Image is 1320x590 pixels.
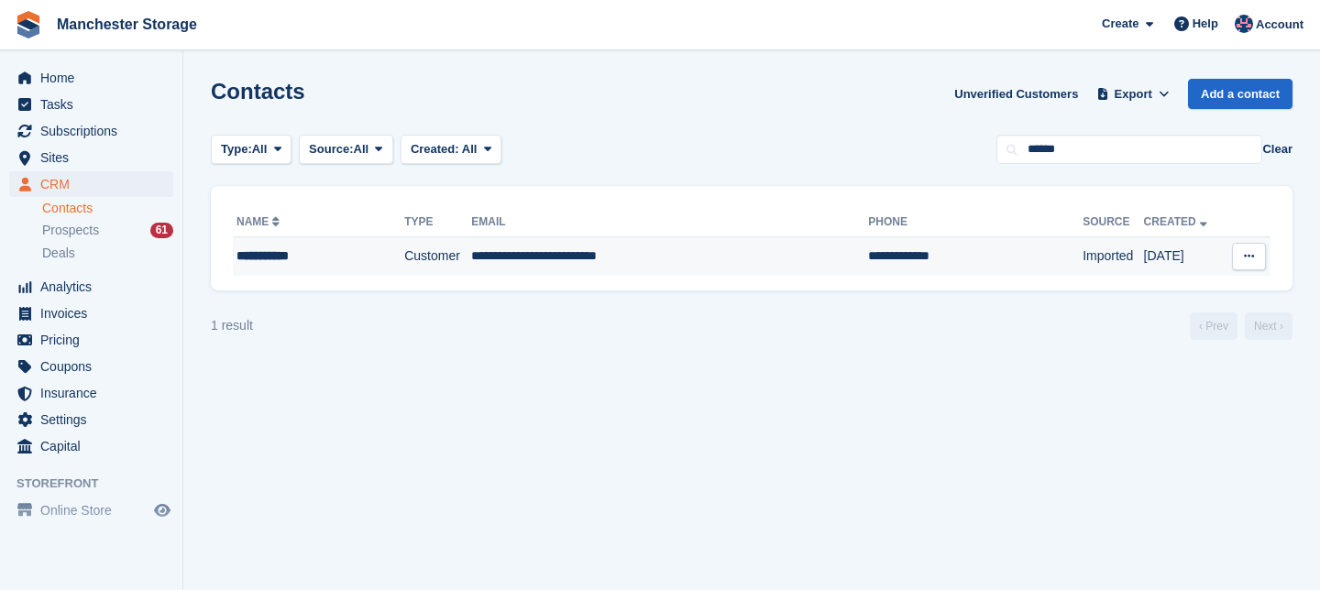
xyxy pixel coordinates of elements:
[42,222,99,239] span: Prospects
[1190,312,1237,340] a: Previous
[354,140,369,158] span: All
[40,433,150,459] span: Capital
[40,145,150,170] span: Sites
[42,245,75,262] span: Deals
[40,407,150,432] span: Settings
[211,316,253,335] div: 1 result
[221,140,252,158] span: Type:
[9,380,173,406] a: menu
[1144,215,1211,228] a: Created
[16,475,182,493] span: Storefront
[40,65,150,91] span: Home
[9,118,173,144] a: menu
[40,300,150,326] span: Invoices
[462,142,478,156] span: All
[9,65,173,91] a: menu
[40,327,150,353] span: Pricing
[40,380,150,406] span: Insurance
[401,135,501,165] button: Created: All
[9,497,173,523] a: menu
[9,354,173,379] a: menu
[1083,237,1143,276] td: Imported
[40,171,150,197] span: CRM
[40,118,150,144] span: Subscriptions
[868,208,1083,237] th: Phone
[9,433,173,459] a: menu
[49,9,204,39] a: Manchester Storage
[1188,79,1292,109] a: Add a contact
[9,145,173,170] a: menu
[1193,15,1218,33] span: Help
[404,237,471,276] td: Customer
[299,135,393,165] button: Source: All
[42,200,173,217] a: Contacts
[150,223,173,238] div: 61
[1245,312,1292,340] a: Next
[309,140,353,158] span: Source:
[9,327,173,353] a: menu
[151,499,173,521] a: Preview store
[211,135,291,165] button: Type: All
[40,354,150,379] span: Coupons
[1093,79,1173,109] button: Export
[42,221,173,240] a: Prospects 61
[40,92,150,117] span: Tasks
[9,407,173,432] a: menu
[947,79,1085,109] a: Unverified Customers
[9,300,173,326] a: menu
[252,140,268,158] span: All
[211,79,305,104] h1: Contacts
[411,142,459,156] span: Created:
[1262,140,1292,158] button: Clear
[9,274,173,300] a: menu
[236,215,283,228] a: Name
[15,11,42,38] img: stora-icon-8386f47178a22dfd0bd8f6a31ec36ba5ce8667c1dd55bd0f319d3a0aa187defe.svg
[1115,85,1152,104] span: Export
[42,244,173,263] a: Deals
[471,208,868,237] th: Email
[40,497,150,523] span: Online Store
[1102,15,1138,33] span: Create
[1186,312,1296,340] nav: Page
[404,208,471,237] th: Type
[1256,16,1303,34] span: Account
[9,92,173,117] a: menu
[1083,208,1143,237] th: Source
[1144,237,1225,276] td: [DATE]
[40,274,150,300] span: Analytics
[9,171,173,197] a: menu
